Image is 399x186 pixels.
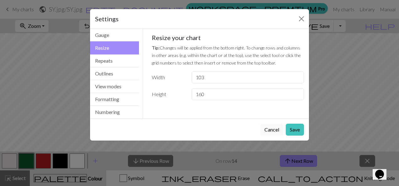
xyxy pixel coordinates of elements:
[90,41,139,54] button: Resize
[152,45,160,50] strong: Tip:
[90,67,139,80] button: Outlines
[148,71,188,83] label: Width
[95,14,119,23] h5: Settings
[148,88,188,100] label: Height
[90,80,139,93] button: View modes
[90,29,139,42] button: Gauge
[90,54,139,67] button: Repeats
[90,93,139,106] button: Formatting
[296,14,306,24] button: Close
[152,34,304,41] h5: Resize your chart
[152,45,301,65] small: Changes will be applied from the bottom right. To change rows and columns in other areas (e.g. wi...
[286,124,304,136] button: Save
[260,124,283,136] button: Cancel
[373,161,393,180] iframe: chat widget
[90,106,139,118] button: Numbering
